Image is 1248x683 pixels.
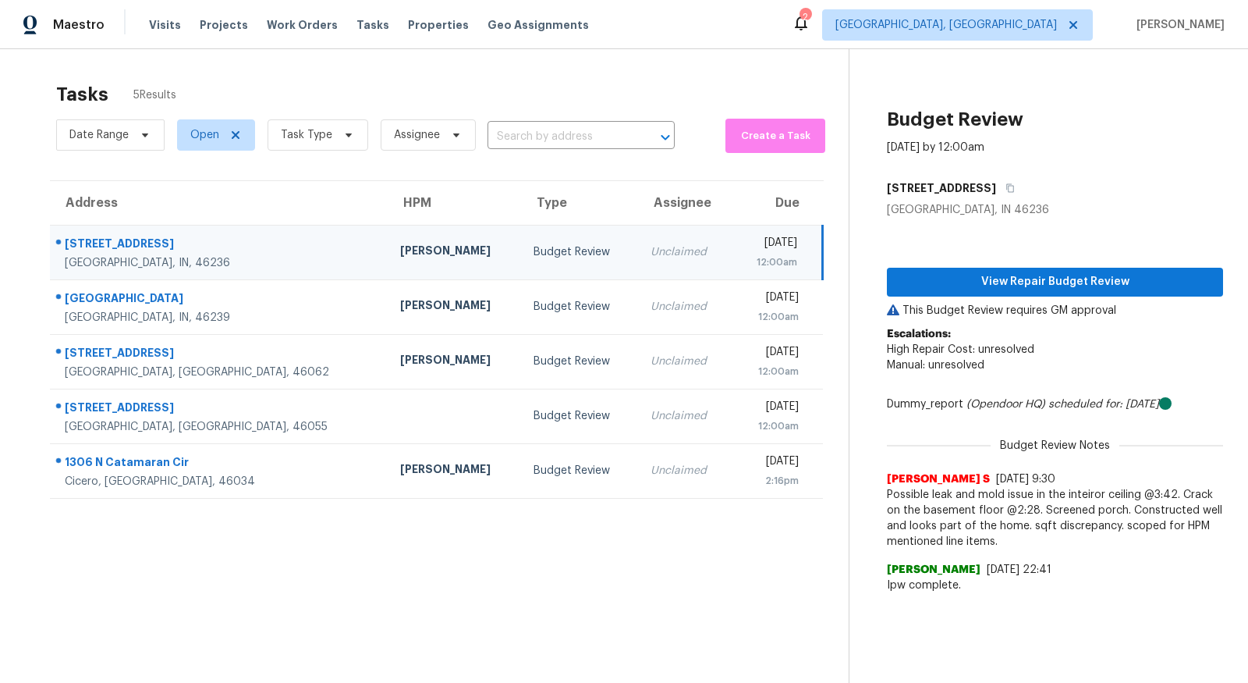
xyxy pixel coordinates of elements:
button: Create a Task [725,119,825,153]
span: [GEOGRAPHIC_DATA], [GEOGRAPHIC_DATA] [835,17,1057,33]
span: Budget Review Notes [991,438,1119,454]
span: 5 Results [133,87,176,103]
div: [PERSON_NAME] [400,297,509,317]
div: [PERSON_NAME] [400,243,509,262]
th: Assignee [638,181,732,225]
span: Create a Task [733,127,817,145]
div: Budget Review [534,408,626,424]
div: [GEOGRAPHIC_DATA], IN, 46239 [65,310,375,325]
button: Copy Address [996,174,1017,202]
b: Escalations: [887,329,951,340]
div: 2 [799,9,810,25]
span: Task Type [281,127,332,143]
div: 12:00am [744,254,797,270]
div: [GEOGRAPHIC_DATA], IN 46236 [887,202,1223,218]
div: Dummy_report [887,397,1223,412]
div: 12:00am [744,418,798,434]
div: [PERSON_NAME] [400,461,509,481]
th: HPM [388,181,521,225]
span: [PERSON_NAME] [1130,17,1225,33]
span: [PERSON_NAME] [887,562,980,578]
div: [PERSON_NAME] [400,352,509,372]
input: Search by address [487,125,631,149]
div: [DATE] [744,399,798,418]
div: Budget Review [534,244,626,260]
div: [DATE] by 12:00am [887,140,984,155]
div: [DATE] [744,344,798,364]
div: [STREET_ADDRESS] [65,400,375,419]
th: Address [50,181,388,225]
p: This Budget Review requires GM approval [887,303,1223,318]
div: Cicero, [GEOGRAPHIC_DATA], 46034 [65,474,375,489]
div: 12:00am [744,364,798,379]
div: [STREET_ADDRESS] [65,345,375,365]
div: 1306 N Catamaran Cir [65,454,375,474]
span: Open [190,127,219,143]
i: (Opendoor HQ) [966,399,1045,410]
div: 12:00am [744,309,798,325]
span: Date Range [69,127,129,143]
div: Budget Review [534,354,626,369]
div: Unclaimed [651,244,719,260]
span: Geo Assignments [487,17,589,33]
span: Properties [408,17,469,33]
div: Budget Review [534,299,626,315]
h2: Tasks [56,87,108,102]
h2: Budget Review [887,112,1023,127]
button: View Repair Budget Review [887,268,1223,297]
div: [GEOGRAPHIC_DATA], IN, 46236 [65,255,375,271]
span: [DATE] 22:41 [987,564,1051,575]
span: Projects [200,17,248,33]
div: Unclaimed [651,354,719,369]
span: [PERSON_NAME] S [887,471,990,487]
span: [DATE] 9:30 [996,474,1055,485]
div: Budget Review [534,463,626,478]
div: [GEOGRAPHIC_DATA] [65,290,375,310]
th: Due [732,181,822,225]
span: Assignee [394,127,440,143]
div: Unclaimed [651,408,719,424]
span: View Repair Budget Review [899,272,1211,292]
span: High Repair Cost: unresolved [887,344,1034,355]
div: [GEOGRAPHIC_DATA], [GEOGRAPHIC_DATA], 46062 [65,365,375,380]
span: Ipw complete. [887,578,1223,593]
div: 2:16pm [744,473,798,489]
div: [DATE] [744,235,797,254]
span: Maestro [53,17,105,33]
div: [STREET_ADDRESS] [65,236,375,255]
button: Open [654,126,676,148]
div: [DATE] [744,454,798,473]
span: Visits [149,17,181,33]
div: Unclaimed [651,463,719,478]
span: Work Orders [267,17,338,33]
div: Unclaimed [651,299,719,315]
div: [DATE] [744,290,798,309]
i: scheduled for: [DATE] [1048,399,1159,410]
div: [GEOGRAPHIC_DATA], [GEOGRAPHIC_DATA], 46055 [65,419,375,435]
span: Manual: unresolved [887,360,984,371]
th: Type [521,181,638,225]
h5: [STREET_ADDRESS] [887,180,996,196]
span: Tasks [356,20,389,30]
span: Possible leak and mold issue in the inteiror ceiling @3:42. Crack on the basement floor @2:28. Sc... [887,487,1223,550]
